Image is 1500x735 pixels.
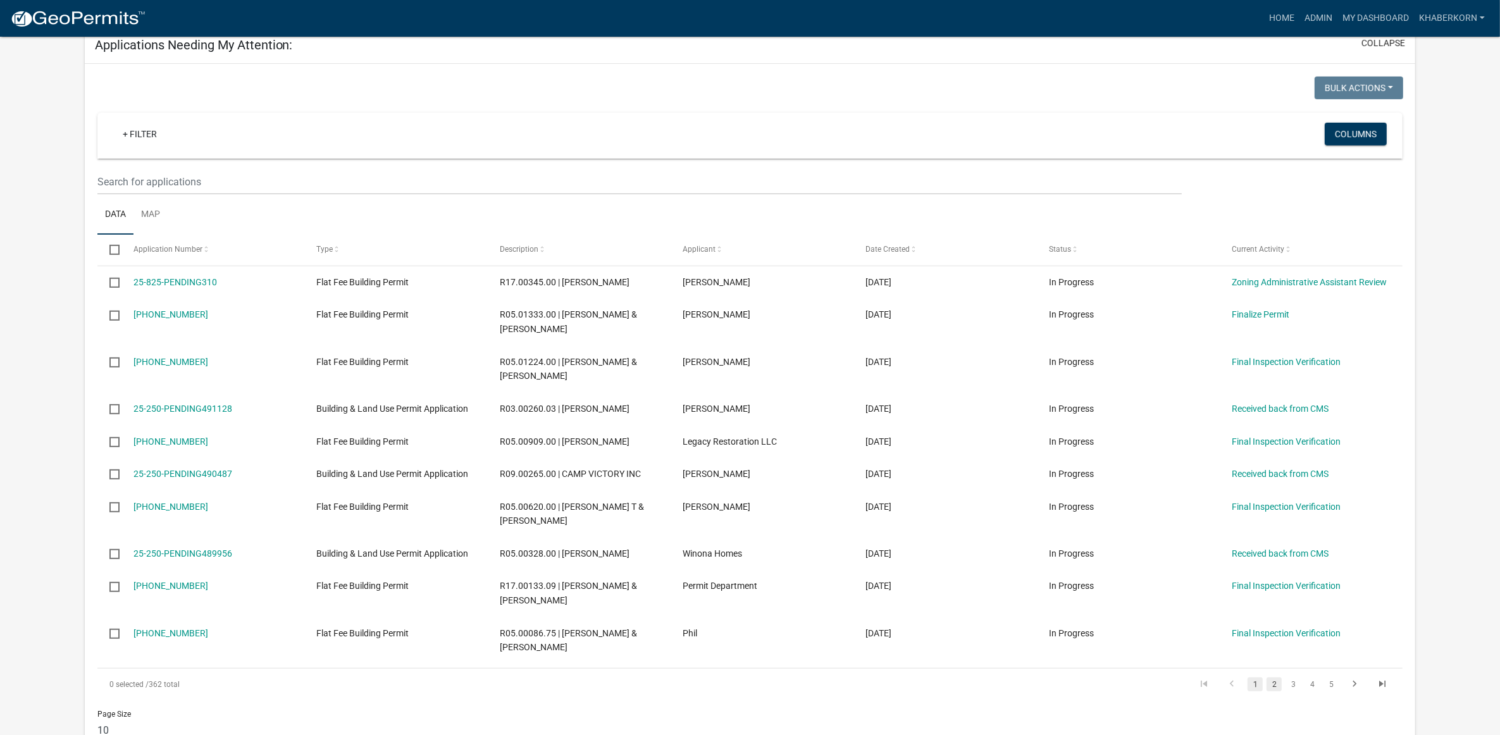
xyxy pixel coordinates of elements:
[683,581,757,591] span: Permit Department
[1267,677,1282,691] a: 2
[95,37,293,52] h5: Applications Needing My Attention:
[1049,548,1094,559] span: In Progress
[1232,404,1329,414] a: Received back from CMS
[1049,309,1094,319] span: In Progress
[1248,677,1263,691] a: 1
[1049,628,1094,638] span: In Progress
[866,581,892,591] span: 10/06/2025
[316,404,468,414] span: Building & Land Use Permit Application
[1246,674,1265,695] li: page 1
[316,357,409,367] span: Flat Fee Building Permit
[1049,436,1094,447] span: In Progress
[1049,469,1094,479] span: In Progress
[1286,677,1301,691] a: 3
[500,245,538,254] span: Description
[1232,628,1341,638] a: Final Inspection Verification
[97,669,615,700] div: 362 total
[866,436,892,447] span: 10/10/2025
[866,502,892,512] span: 10/09/2025
[109,680,149,689] span: 0 selected /
[1414,6,1490,30] a: khaberkorn
[1337,6,1414,30] a: My Dashboard
[1232,277,1387,287] a: Zoning Administrative Assistant Review
[97,195,133,235] a: Data
[133,404,232,414] a: 25-250-PENDING491128
[316,581,409,591] span: Flat Fee Building Permit
[316,628,409,638] span: Flat Fee Building Permit
[1220,677,1244,691] a: go to previous page
[866,357,892,367] span: 10/10/2025
[1315,77,1403,99] button: Bulk Actions
[866,628,892,638] span: 10/05/2025
[121,235,304,265] datatable-header-cell: Application Number
[500,357,637,381] span: R05.01224.00 | TIMOTHY L & THERESA M PETERSON
[1265,674,1284,695] li: page 2
[133,581,208,591] a: [PHONE_NUMBER]
[683,436,777,447] span: Legacy Restoration LLC
[683,309,750,319] span: John Powers
[1049,277,1094,287] span: In Progress
[1049,245,1071,254] span: Status
[316,245,333,254] span: Type
[500,581,637,605] span: R17.00133.09 | MICHAEL & JILL KOBLER
[1361,37,1405,50] button: collapse
[500,309,637,334] span: R05.01333.00 | JEROME J & MARJORIE S OTT
[316,502,409,512] span: Flat Fee Building Permit
[1303,674,1322,695] li: page 4
[1284,674,1303,695] li: page 3
[133,195,168,235] a: Map
[1192,677,1216,691] a: go to first page
[133,469,232,479] a: 25-250-PENDING490487
[316,548,468,559] span: Building & Land Use Permit Application
[133,357,208,367] a: [PHONE_NUMBER]
[1049,404,1094,414] span: In Progress
[683,548,742,559] span: Winona Homes
[683,404,750,414] span: Mark Stimets
[1299,6,1337,30] a: Admin
[1232,469,1329,479] a: Received back from CMS
[683,469,750,479] span: David Nelson
[1232,357,1341,367] a: Final Inspection Verification
[866,404,892,414] span: 10/10/2025
[316,309,409,319] span: Flat Fee Building Permit
[683,502,750,512] span: Marcy
[304,235,487,265] datatable-header-cell: Type
[1049,357,1094,367] span: In Progress
[1232,581,1341,591] a: Final Inspection Verification
[500,277,629,287] span: R17.00345.00 | RILEY RAINEY
[1322,674,1341,695] li: page 5
[1049,581,1094,591] span: In Progress
[1342,677,1367,691] a: go to next page
[500,628,637,653] span: R05.00086.75 | JOE R & JANET F MAREK
[97,169,1182,195] input: Search for applications
[133,309,208,319] a: [PHONE_NUMBER]
[1232,245,1284,254] span: Current Activity
[866,245,910,254] span: Date Created
[133,548,232,559] a: 25-250-PENDING489956
[1323,677,1339,691] a: 5
[1325,123,1387,145] button: Columns
[97,235,121,265] datatable-header-cell: Select
[500,469,641,479] span: R09.00265.00 | CAMP VICTORY INC
[683,245,716,254] span: Applicant
[133,277,217,287] a: 25-825-PENDING310
[1220,235,1403,265] datatable-header-cell: Current Activity
[1232,436,1341,447] a: Final Inspection Verification
[500,404,629,414] span: R03.00260.03 | STACI A SEXTON
[671,235,853,265] datatable-header-cell: Applicant
[133,628,208,638] a: [PHONE_NUMBER]
[133,436,208,447] a: [PHONE_NUMBER]
[866,548,892,559] span: 10/08/2025
[113,123,167,145] a: + Filter
[683,628,697,638] span: Phil
[1232,502,1341,512] a: Final Inspection Verification
[866,277,892,287] span: 10/14/2025
[1232,548,1329,559] a: Received back from CMS
[500,548,629,559] span: R05.00328.00 | MARK ANTHONY GRANER
[866,469,892,479] span: 10/09/2025
[1037,235,1220,265] datatable-header-cell: Status
[1305,677,1320,691] a: 4
[1049,502,1094,512] span: In Progress
[316,469,468,479] span: Building & Land Use Permit Application
[683,357,750,367] span: Geoff Christensen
